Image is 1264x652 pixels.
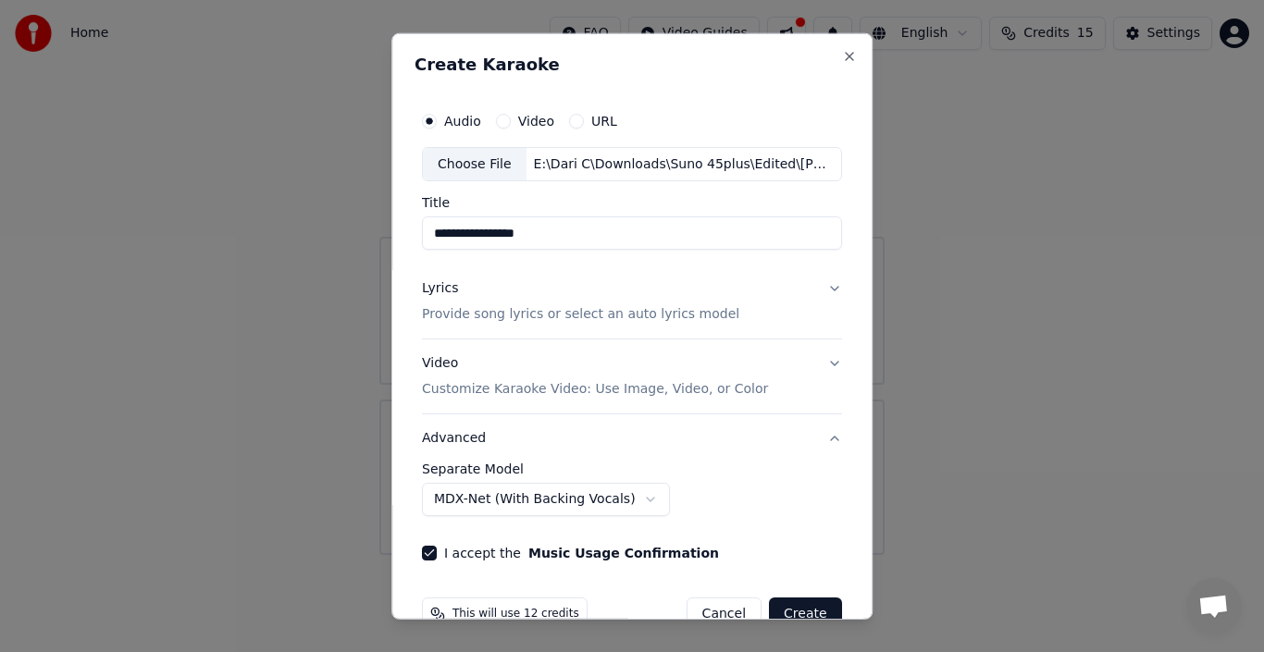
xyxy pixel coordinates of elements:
[591,114,617,127] label: URL
[422,462,842,531] div: Advanced
[518,114,554,127] label: Video
[422,462,842,475] label: Separate Model
[528,547,719,560] button: I accept the
[422,196,842,209] label: Title
[422,380,768,399] p: Customize Karaoke Video: Use Image, Video, or Color
[422,414,842,462] button: Advanced
[422,279,458,298] div: Lyrics
[444,547,719,560] label: I accept the
[444,114,481,127] label: Audio
[422,264,842,338] button: LyricsProvide song lyrics or select an auto lyrics model
[769,597,842,631] button: Create
[422,305,739,324] p: Provide song lyrics or select an auto lyrics model
[422,339,842,413] button: VideoCustomize Karaoke Video: Use Image, Video, or Color
[423,147,527,180] div: Choose File
[687,597,762,631] button: Cancel
[422,354,768,399] div: Video
[415,55,849,72] h2: Create Karaoke
[527,154,841,173] div: E:\Dari C\Downloads\Suno 45plus\Edited\[PERSON_NAME].mp3
[452,607,579,621] span: This will use 12 credits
